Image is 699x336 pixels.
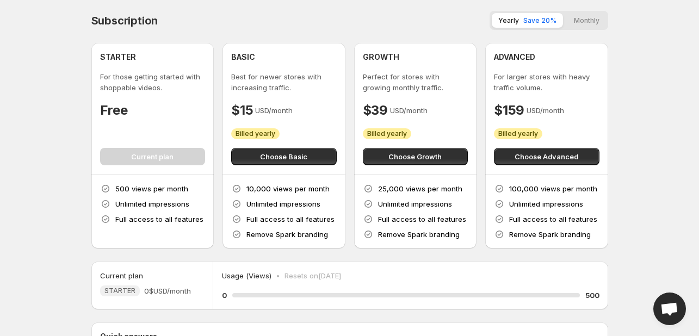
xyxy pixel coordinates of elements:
[363,52,399,63] h4: GROWTH
[231,52,255,63] h4: BASIC
[494,102,524,119] h4: $159
[494,148,599,165] button: Choose Advanced
[509,229,591,240] p: Remove Spark branding
[378,214,466,225] p: Full access to all features
[100,102,128,119] h4: Free
[388,151,442,162] span: Choose Growth
[222,290,227,301] h5: 0
[653,293,686,325] div: Open chat
[100,52,136,63] h4: STARTER
[115,214,203,225] p: Full access to all features
[222,270,271,281] p: Usage (Views)
[284,270,341,281] p: Resets on [DATE]
[494,71,599,93] p: For larger stores with heavy traffic volume.
[509,183,597,194] p: 100,000 views per month
[100,71,206,93] p: For those getting started with shoppable videos.
[494,128,542,139] div: Billed yearly
[231,71,337,93] p: Best for newer stores with increasing traffic.
[246,198,320,209] p: Unlimited impressions
[260,151,307,162] span: Choose Basic
[378,229,460,240] p: Remove Spark branding
[509,214,597,225] p: Full access to all features
[509,198,583,209] p: Unlimited impressions
[515,151,578,162] span: Choose Advanced
[100,270,143,281] h5: Current plan
[390,105,428,116] p: USD/month
[492,13,563,28] button: YearlySave 20%
[231,148,337,165] button: Choose Basic
[276,270,280,281] p: •
[246,183,330,194] p: 10,000 views per month
[246,229,328,240] p: Remove Spark branding
[585,290,599,301] h5: 500
[494,52,535,63] h4: ADVANCED
[363,148,468,165] button: Choose Growth
[115,198,189,209] p: Unlimited impressions
[363,102,388,119] h4: $39
[363,71,468,93] p: Perfect for stores with growing monthly traffic.
[523,16,556,24] span: Save 20%
[91,14,158,27] h4: Subscription
[527,105,564,116] p: USD/month
[246,214,335,225] p: Full access to all features
[115,183,188,194] p: 500 views per month
[104,287,135,295] span: STARTER
[255,105,293,116] p: USD/month
[231,128,280,139] div: Billed yearly
[231,102,253,119] h4: $15
[144,285,191,296] span: 0$ USD/month
[567,13,606,28] button: Monthly
[498,16,519,24] span: Yearly
[378,183,462,194] p: 25,000 views per month
[378,198,452,209] p: Unlimited impressions
[363,128,411,139] div: Billed yearly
